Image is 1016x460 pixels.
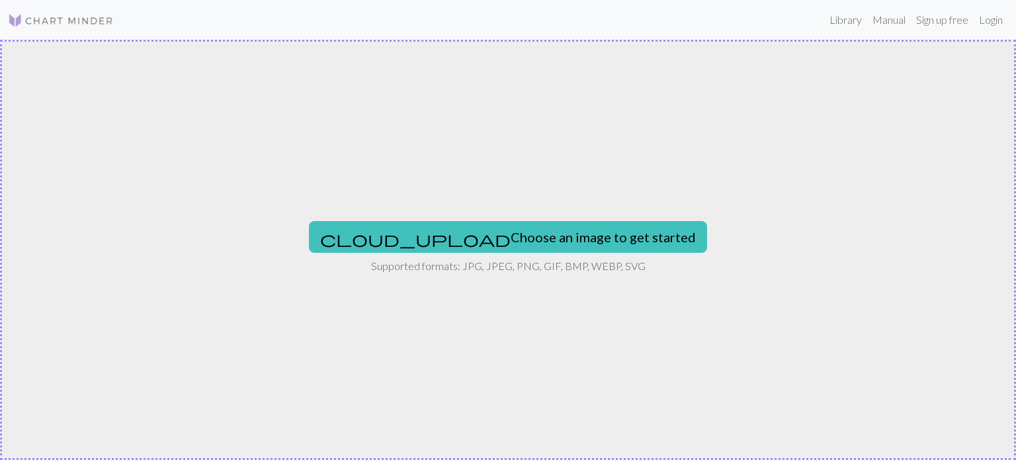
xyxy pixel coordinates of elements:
[371,258,646,274] p: Supported formats: JPG, JPEG, PNG, GIF, BMP, WEBP, SVG
[320,230,511,248] span: cloud_upload
[309,221,707,253] button: Choose an image to get started
[824,7,867,33] a: Library
[911,7,974,33] a: Sign up free
[974,7,1008,33] a: Login
[867,7,911,33] a: Manual
[8,13,114,28] img: Logo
